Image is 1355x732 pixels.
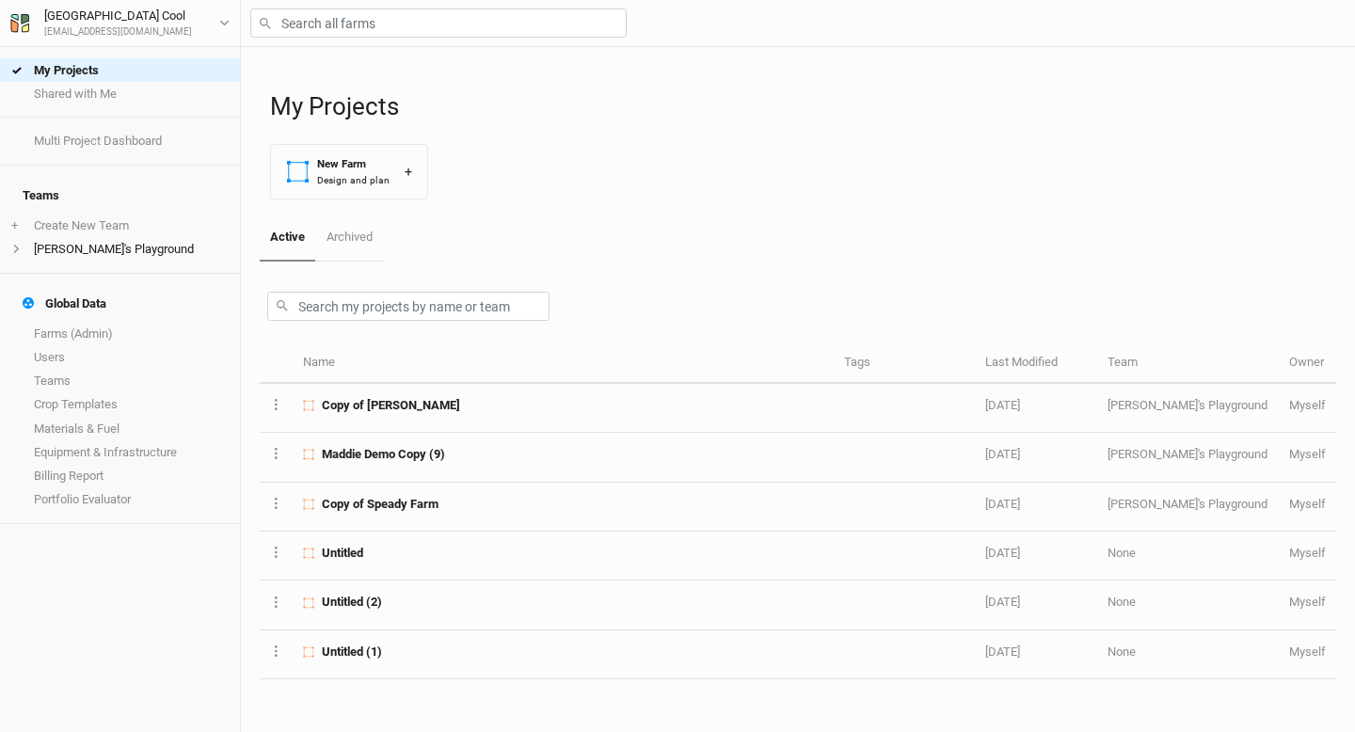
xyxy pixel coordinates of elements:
td: None [1097,581,1278,629]
span: madison@propagateag.com [1289,546,1326,560]
span: Nov 7, 2024 1:27 PM [985,644,1020,659]
span: madison@propagateag.com [1289,497,1326,511]
span: madison@propagateag.com [1289,595,1326,609]
td: [PERSON_NAME]'s Playground [1097,384,1278,433]
span: Untitled [322,545,363,562]
div: + [405,162,412,182]
a: Archived [315,215,382,260]
td: [PERSON_NAME]'s Playground [1097,433,1278,482]
input: Search my projects by name or team [267,292,550,321]
span: Maddie Demo Copy (9) [322,446,445,463]
th: Owner [1279,343,1336,384]
span: Copy of Otis Miller [322,397,460,414]
span: madison@propagateag.com [1289,644,1326,659]
th: Name [293,343,834,384]
div: New Farm [317,156,390,172]
span: madison@propagateag.com [1289,447,1326,461]
span: Untitled (1) [322,644,382,660]
div: Global Data [23,296,106,311]
button: New FarmDesign and plan+ [270,144,428,199]
span: Mar 20, 2025 4:01 AM [985,546,1020,560]
span: + [11,218,18,233]
span: May 28, 2025 7:31 AM [985,447,1020,461]
span: Untitled (2) [322,594,382,611]
h1: My Projects [270,92,1336,121]
h4: Teams [11,177,229,215]
td: None [1097,630,1278,679]
div: [EMAIL_ADDRESS][DOMAIN_NAME] [44,25,192,40]
td: None [1097,532,1278,581]
input: Search all farms [250,8,627,38]
button: [GEOGRAPHIC_DATA] Cool[EMAIL_ADDRESS][DOMAIN_NAME] [9,6,231,40]
a: Active [260,215,315,262]
span: Mar 9, 2025 12:41 PM [985,595,1020,609]
th: Team [1097,343,1278,384]
span: madison@propagateag.com [1289,398,1326,412]
th: Last Modified [975,343,1097,384]
span: Aug 5, 2025 10:17 AM [985,398,1020,412]
td: [PERSON_NAME]'s Playground [1097,483,1278,532]
div: Design and plan [317,173,390,187]
th: Tags [834,343,975,384]
span: Copy of Speady Farm [322,496,438,513]
div: [GEOGRAPHIC_DATA] Cool [44,7,192,25]
span: Apr 2, 2025 5:18 AM [985,497,1020,511]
